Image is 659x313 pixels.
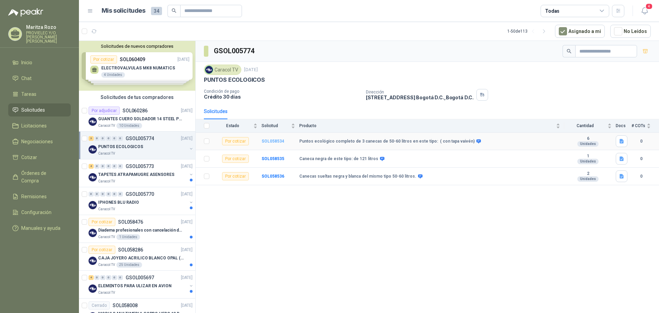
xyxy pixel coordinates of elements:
[564,154,612,159] b: 1
[555,25,605,38] button: Asignado a mi
[98,262,115,268] p: Caracol TV
[299,156,378,162] b: Caneca negra de este tipo: de 121 litros
[94,275,100,280] div: 0
[262,156,284,161] a: SOL058535
[89,201,97,209] img: Company Logo
[21,193,47,200] span: Remisiones
[89,246,115,254] div: Por cotizar
[98,290,115,295] p: Caracol TV
[204,89,360,94] p: Condición de pago
[98,123,115,128] p: Caracol TV
[98,179,115,184] p: Caracol TV
[151,7,162,15] span: 34
[116,123,142,128] div: 10 Unidades
[89,136,94,141] div: 3
[112,192,117,197] div: 0
[21,106,45,114] span: Solicitudes
[98,227,184,234] p: Diadema profesionales con cancelación de ruido en micrófono
[616,119,632,133] th: Docs
[8,222,71,235] a: Manuales y ayuda
[100,275,105,280] div: 0
[8,135,71,148] a: Negociaciones
[118,136,123,141] div: 0
[98,234,115,240] p: Caracol TV
[181,275,193,281] p: [DATE]
[89,257,97,265] img: Company Logo
[79,243,195,271] a: Por cotizarSOL058286[DATE] Company LogoCAJA JOYERO ACRILICO BLANCO OPAL (En el adjunto mas detall...
[89,134,194,156] a: 3 0 0 0 0 0 GSOL005774[DATE] Company LogoPUNTOS ECOLOGICOSCaracol TV
[98,144,143,150] p: PUNTOS ECOLOGICOS
[94,136,100,141] div: 0
[262,174,284,179] a: SOL058536
[564,171,612,177] b: 2
[118,164,123,169] div: 0
[100,136,105,141] div: 0
[577,141,599,147] div: Unidades
[26,31,71,43] p: PROVIELEC Y/O [PERSON_NAME] [PERSON_NAME]
[21,138,53,145] span: Negociaciones
[89,162,194,184] a: 4 0 0 0 0 0 GSOL005773[DATE] Company LogoTAPETES ATRAPAMUGRE ASENSORESCaracol TV
[222,137,249,145] div: Por cotizar
[244,67,258,73] p: [DATE]
[21,90,36,98] span: Tareas
[632,138,651,145] b: 0
[507,26,550,37] div: 1 - 50 de 113
[89,173,97,181] img: Company Logo
[126,192,154,197] p: GSOL005770
[299,139,475,144] b: Puntos ecológico completo de 3 canecas de 50-60 litros en este tipo: ( con tapa vaivén)
[172,8,176,13] span: search
[21,75,32,82] span: Chat
[632,119,659,133] th: # COTs
[366,94,474,100] p: [STREET_ADDRESS] Bogotá D.C. , Bogotá D.C.
[89,301,110,310] div: Cerrado
[98,199,139,206] p: IPHONES BLU RADIO
[181,135,193,142] p: [DATE]
[214,46,255,56] h3: GSOL005774
[126,136,154,141] p: GSOL005774
[8,167,71,187] a: Órdenes de Compra
[21,169,64,185] span: Órdenes de Compra
[632,123,645,128] span: # COTs
[181,108,193,114] p: [DATE]
[577,159,599,164] div: Unidades
[638,5,651,17] button: 4
[632,156,651,162] b: 0
[262,123,290,128] span: Solicitud
[106,164,111,169] div: 0
[564,119,616,133] th: Cantidad
[222,172,249,180] div: Por cotizar
[545,7,559,15] div: Todas
[181,219,193,225] p: [DATE]
[262,139,284,144] a: SOL058534
[118,275,123,280] div: 0
[79,104,195,132] a: Por adjudicarSOL060286[DATE] Company LogoGUANTES CUERO SOLDADOR 14 STEEL PRO SAFE(ADJUNTO FICHA T...
[21,59,32,66] span: Inicio
[366,90,474,94] p: Dirección
[94,192,100,197] div: 0
[8,56,71,69] a: Inicio
[118,220,143,224] p: SOL058476
[123,108,148,113] p: SOL060286
[21,154,37,161] span: Cotizar
[112,164,117,169] div: 0
[8,190,71,203] a: Remisiones
[8,103,71,116] a: Solicitudes
[106,136,111,141] div: 0
[610,25,651,38] button: No Leídos
[299,174,416,179] b: Canecas sueltas negra y blanca del mismo tipo 50-60 litros.
[213,119,262,133] th: Estado
[112,275,117,280] div: 0
[100,164,105,169] div: 0
[8,88,71,101] a: Tareas
[89,107,120,115] div: Por adjudicar
[112,136,117,141] div: 0
[89,192,94,197] div: 0
[213,123,252,128] span: Estado
[106,192,111,197] div: 0
[79,91,195,104] div: Solicitudes de tus compradores
[100,192,105,197] div: 0
[645,3,653,10] span: 4
[564,123,606,128] span: Cantidad
[8,151,71,164] a: Cotizar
